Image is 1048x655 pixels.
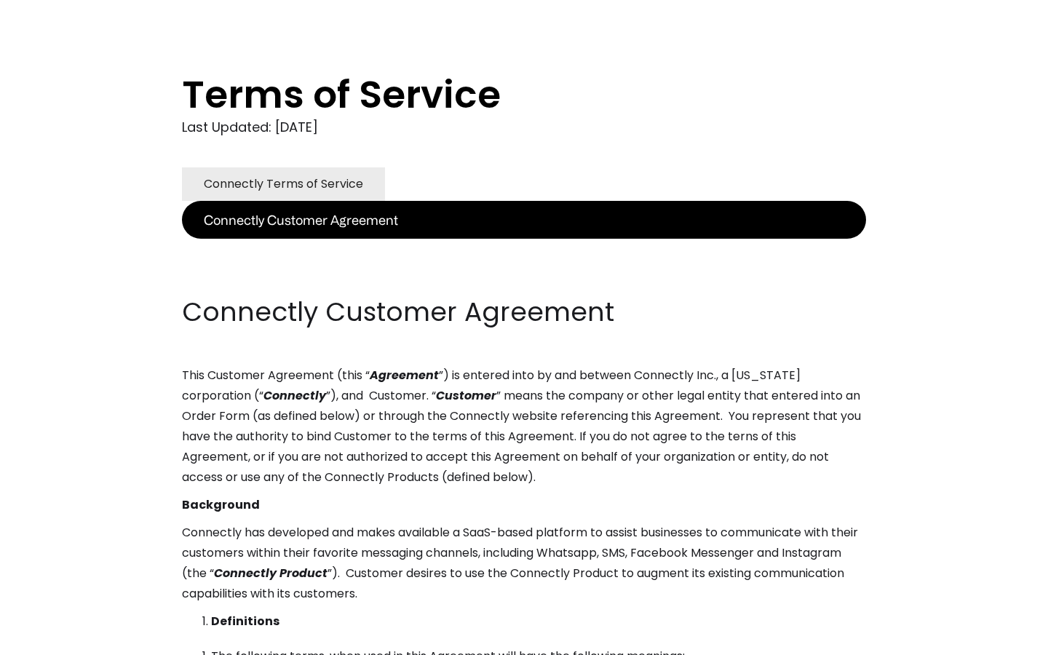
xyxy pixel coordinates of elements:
[204,174,363,194] div: Connectly Terms of Service
[204,210,398,230] div: Connectly Customer Agreement
[182,116,866,138] div: Last Updated: [DATE]
[182,523,866,604] p: Connectly has developed and makes available a SaaS-based platform to assist businesses to communi...
[436,387,496,404] em: Customer
[263,387,326,404] em: Connectly
[15,628,87,650] aside: Language selected: English
[214,565,327,581] em: Connectly Product
[182,239,866,259] p: ‍
[182,496,260,513] strong: Background
[182,266,866,287] p: ‍
[182,294,866,330] h2: Connectly Customer Agreement
[29,630,87,650] ul: Language list
[211,613,279,630] strong: Definitions
[182,73,808,116] h1: Terms of Service
[182,365,866,488] p: This Customer Agreement (this “ ”) is entered into by and between Connectly Inc., a [US_STATE] co...
[370,367,439,384] em: Agreement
